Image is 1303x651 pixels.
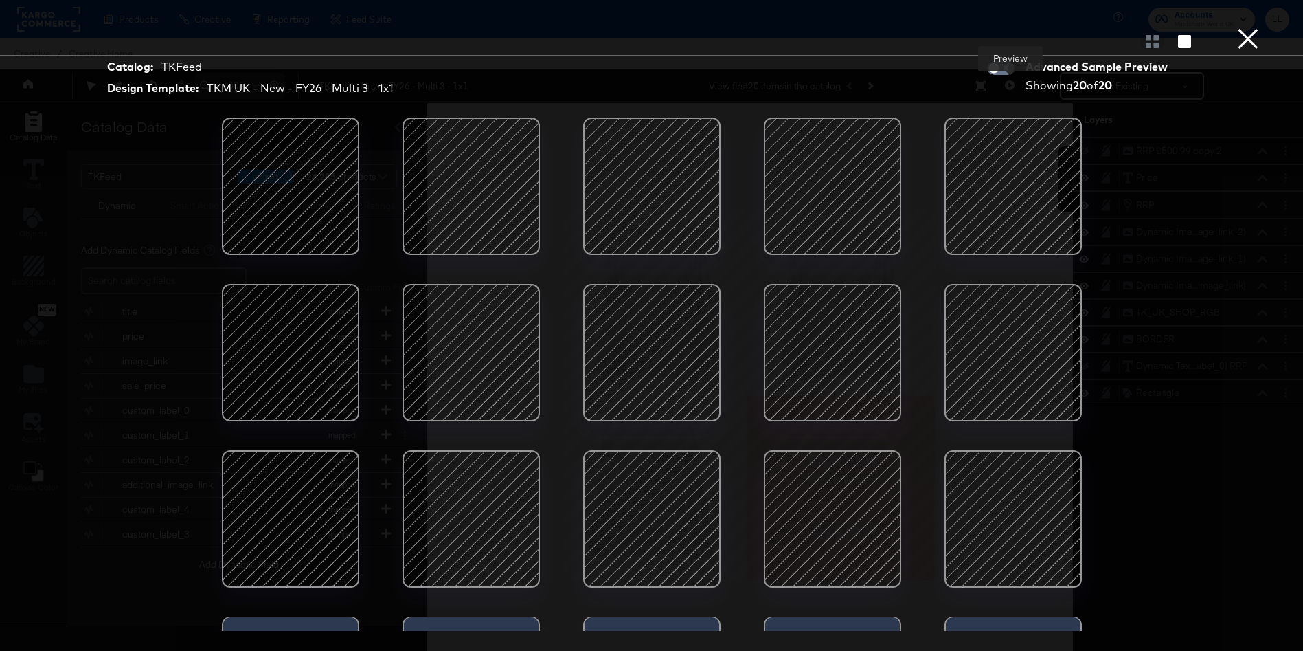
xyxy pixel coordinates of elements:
[107,59,153,75] strong: Catalog:
[161,59,202,75] div: TKFeed
[1026,78,1172,93] div: Showing of
[207,80,394,96] div: TKM UK - New - FY26 - Multi 3 - 1x1
[1073,78,1087,92] strong: 20
[1098,78,1112,92] strong: 20
[107,80,199,96] strong: Design Template:
[1026,59,1172,75] div: Advanced Sample Preview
